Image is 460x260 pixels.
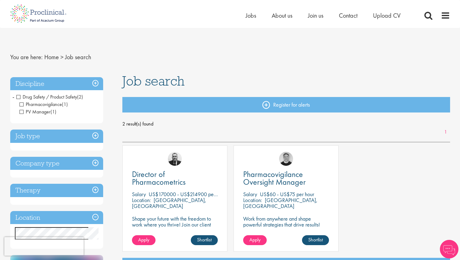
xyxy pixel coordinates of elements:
[132,170,218,186] a: Director of Pharmacometrics
[60,53,64,61] span: >
[122,97,450,112] a: Register for alerts
[16,94,83,100] span: Drug Safety / Product Safety
[339,11,357,20] a: Contact
[249,236,261,243] span: Apply
[132,235,156,245] a: Apply
[243,170,329,186] a: Pharmacovigilance Oversight Manager
[10,157,103,170] h3: Company type
[132,196,151,204] span: Location:
[272,11,292,20] a: About us
[441,129,450,136] a: 1
[50,108,56,115] span: (1)
[243,196,262,204] span: Location:
[62,101,68,108] span: (1)
[243,169,306,187] span: Pharmacovigilance Oversight Manager
[243,191,257,198] span: Salary
[65,53,91,61] span: Job search
[77,94,83,100] span: (2)
[122,73,185,89] span: Job search
[279,152,293,166] img: Bo Forsen
[191,235,218,245] a: Shortlist
[440,240,458,258] img: Chatbot
[243,216,329,239] p: Work from anywhere and shape powerful strategies that drive results! Enjoy the freedom of remote ...
[44,53,59,61] a: breadcrumb link
[4,237,84,256] iframe: reCAPTCHA
[10,53,43,61] span: You are here:
[260,191,314,198] p: US$60 - US$75 per hour
[20,108,50,115] span: PV Manager
[10,211,103,224] h3: Location
[20,101,62,108] span: Pharmacovigilance
[308,11,323,20] a: Join us
[373,11,401,20] a: Upload CV
[302,235,329,245] a: Shortlist
[132,169,186,187] span: Director of Pharmacometrics
[243,235,267,245] a: Apply
[10,184,103,197] h3: Therapy
[12,92,14,101] span: -
[168,152,182,166] img: Jakub Hanas
[132,216,218,239] p: Shape your future with the freedom to work where you thrive! Join our client with this Director p...
[138,236,149,243] span: Apply
[132,196,206,209] p: [GEOGRAPHIC_DATA], [GEOGRAPHIC_DATA]
[122,119,450,129] span: 2 result(s) found
[246,11,256,20] a: Jobs
[243,196,318,209] p: [GEOGRAPHIC_DATA], [GEOGRAPHIC_DATA]
[10,130,103,143] h3: Job type
[20,108,56,115] span: PV Manager
[149,191,230,198] p: US$170000 - US$214900 per annum
[16,94,77,100] span: Drug Safety / Product Safety
[132,191,146,198] span: Salary
[20,101,68,108] span: Pharmacovigilance
[10,77,103,90] h3: Discipline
